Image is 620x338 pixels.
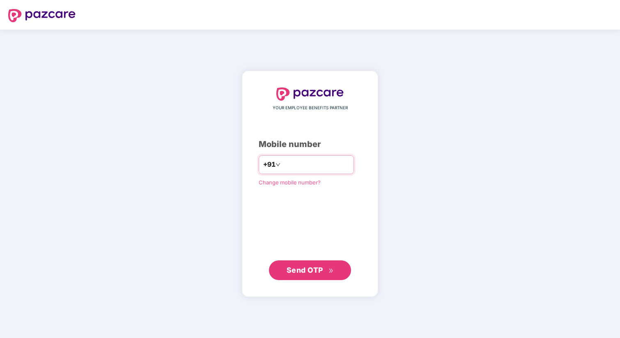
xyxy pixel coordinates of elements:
[276,162,280,167] span: down
[269,260,351,280] button: Send OTPdouble-right
[287,266,323,274] span: Send OTP
[263,159,276,170] span: +91
[328,268,334,274] span: double-right
[8,9,76,22] img: logo
[259,179,321,186] a: Change mobile number?
[273,105,348,111] span: YOUR EMPLOYEE BENEFITS PARTNER
[259,138,361,151] div: Mobile number
[276,87,344,101] img: logo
